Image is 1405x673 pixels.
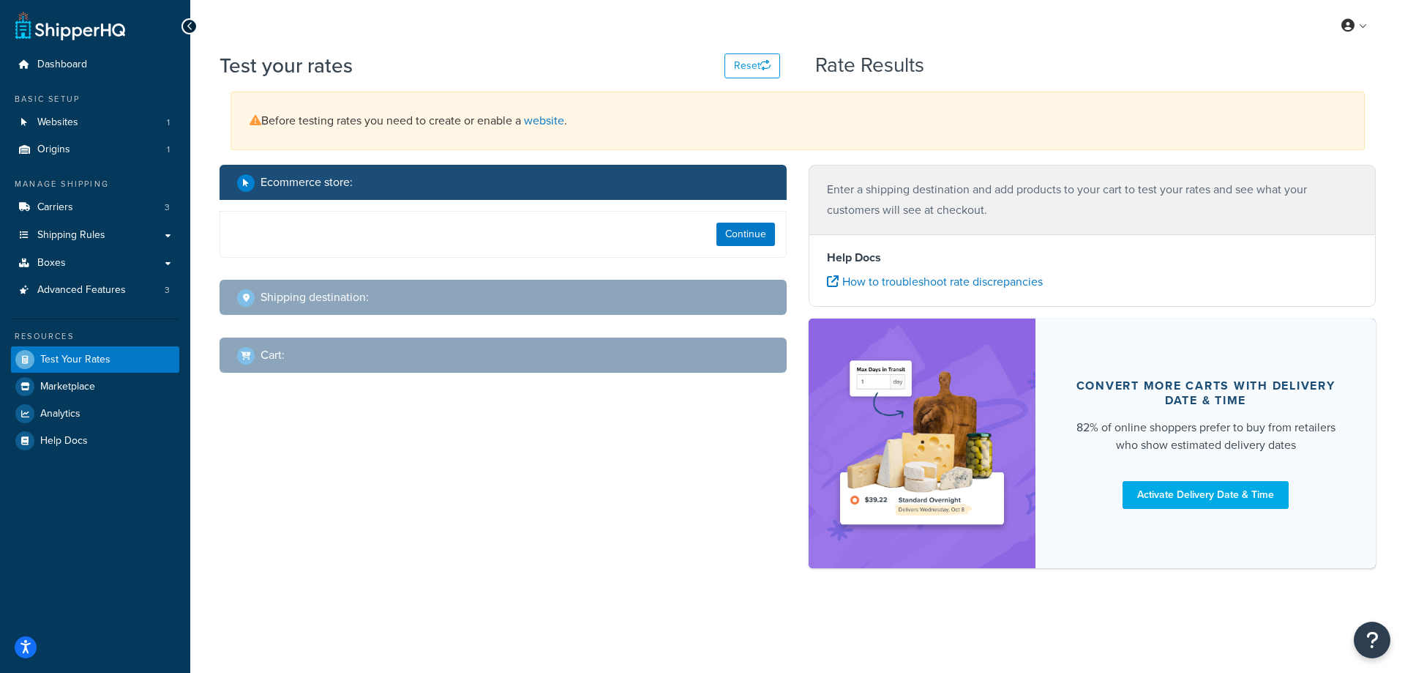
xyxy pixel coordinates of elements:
div: Resources [11,330,179,343]
a: Help Docs [11,428,179,454]
h2: Rate Results [815,54,924,77]
a: Websites1 [11,109,179,136]
span: 3 [165,284,170,297]
a: Analytics [11,401,179,427]
span: Help Docs [40,435,88,447]
span: Origins [37,144,70,156]
li: Advanced Features [11,277,179,304]
span: Shipping Rules [37,229,105,242]
span: 3 [165,201,170,214]
div: 82% of online shoppers prefer to buy from retailers who show estimated delivery dates [1071,419,1341,454]
h2: Cart : [261,349,285,362]
button: Reset [724,53,780,78]
div: Manage Shipping [11,178,179,190]
button: Open Resource Center [1354,622,1390,658]
h2: Shipping destination : [261,291,369,304]
h1: Test your rates [220,51,353,80]
div: Convert more carts with delivery date & time [1071,379,1341,408]
a: Advanced Features3 [11,277,179,304]
a: Dashboard [11,51,179,78]
a: Activate Delivery Date & Time [1123,481,1289,509]
button: Continue [716,223,775,246]
div: Before testing rates you need to create or enable a . [231,92,1365,150]
li: Carriers [11,194,179,221]
a: Boxes [11,250,179,277]
p: Enter a shipping destination and add products to your cart to test your rates and see what your c... [827,179,1357,220]
li: Websites [11,109,179,136]
a: How to troubleshoot rate discrepancies [827,273,1043,290]
span: Analytics [40,408,80,420]
a: Shipping Rules [11,222,179,249]
a: Origins1 [11,136,179,163]
span: 1 [167,144,170,156]
span: Dashboard [37,59,87,71]
span: Carriers [37,201,73,214]
span: Test Your Rates [40,354,110,366]
span: Boxes [37,257,66,269]
a: Test Your Rates [11,346,179,373]
li: Origins [11,136,179,163]
a: Marketplace [11,373,179,400]
div: Basic Setup [11,93,179,105]
span: Marketplace [40,381,95,393]
span: Advanced Features [37,284,126,297]
img: feature-image-ddt-36eae7f7280da8017bfb280eaccd9c446f90b1fe08728e4019434db127062ab4.png [831,341,1014,546]
a: Carriers3 [11,194,179,221]
span: Websites [37,116,78,129]
h4: Help Docs [827,249,1357,267]
h2: Ecommerce store : [261,176,353,189]
a: website [524,112,564,129]
span: 1 [167,116,170,129]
